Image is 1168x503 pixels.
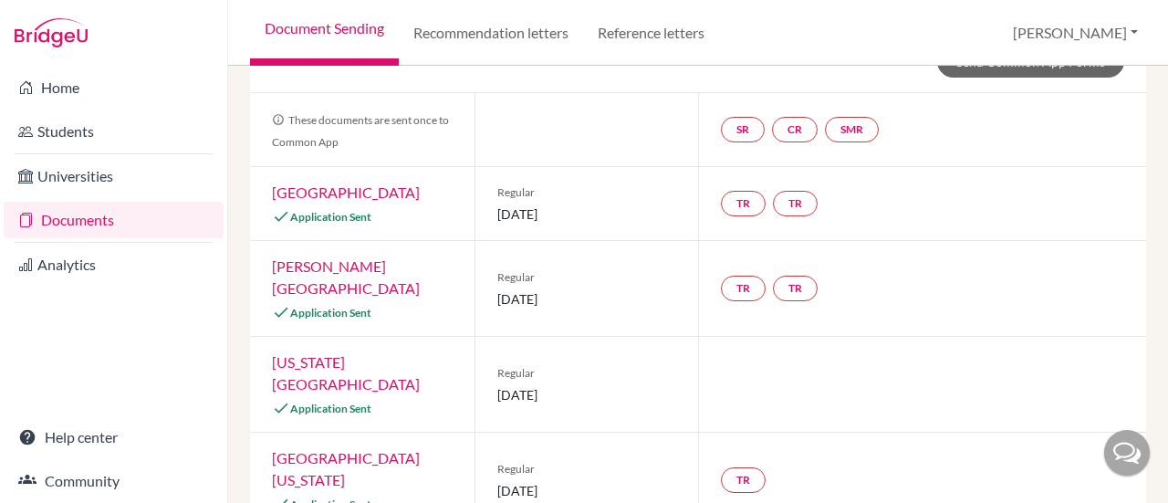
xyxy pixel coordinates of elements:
[721,117,765,142] a: SR
[290,210,371,224] span: Application Sent
[4,246,224,283] a: Analytics
[15,18,88,47] img: Bridge-U
[497,385,677,404] span: [DATE]
[272,257,420,297] a: [PERSON_NAME][GEOGRAPHIC_DATA]
[497,461,677,477] span: Regular
[290,306,371,320] span: Application Sent
[4,69,224,106] a: Home
[272,449,420,488] a: [GEOGRAPHIC_DATA][US_STATE]
[4,113,224,150] a: Students
[721,276,766,301] a: TR
[773,191,818,216] a: TR
[4,419,224,456] a: Help center
[272,113,449,149] span: These documents are sent once to Common App
[721,191,766,216] a: TR
[4,158,224,194] a: Universities
[773,276,818,301] a: TR
[41,13,78,29] span: Help
[1005,16,1146,50] button: [PERSON_NAME]
[497,481,677,500] span: [DATE]
[497,269,677,286] span: Regular
[4,202,224,238] a: Documents
[290,402,371,415] span: Application Sent
[272,353,420,393] a: [US_STATE][GEOGRAPHIC_DATA]
[4,463,224,499] a: Community
[497,184,677,201] span: Regular
[772,117,818,142] a: CR
[497,365,677,382] span: Regular
[825,117,879,142] a: SMR
[497,289,677,309] span: [DATE]
[721,467,766,493] a: TR
[272,183,420,201] a: [GEOGRAPHIC_DATA]
[497,204,677,224] span: [DATE]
